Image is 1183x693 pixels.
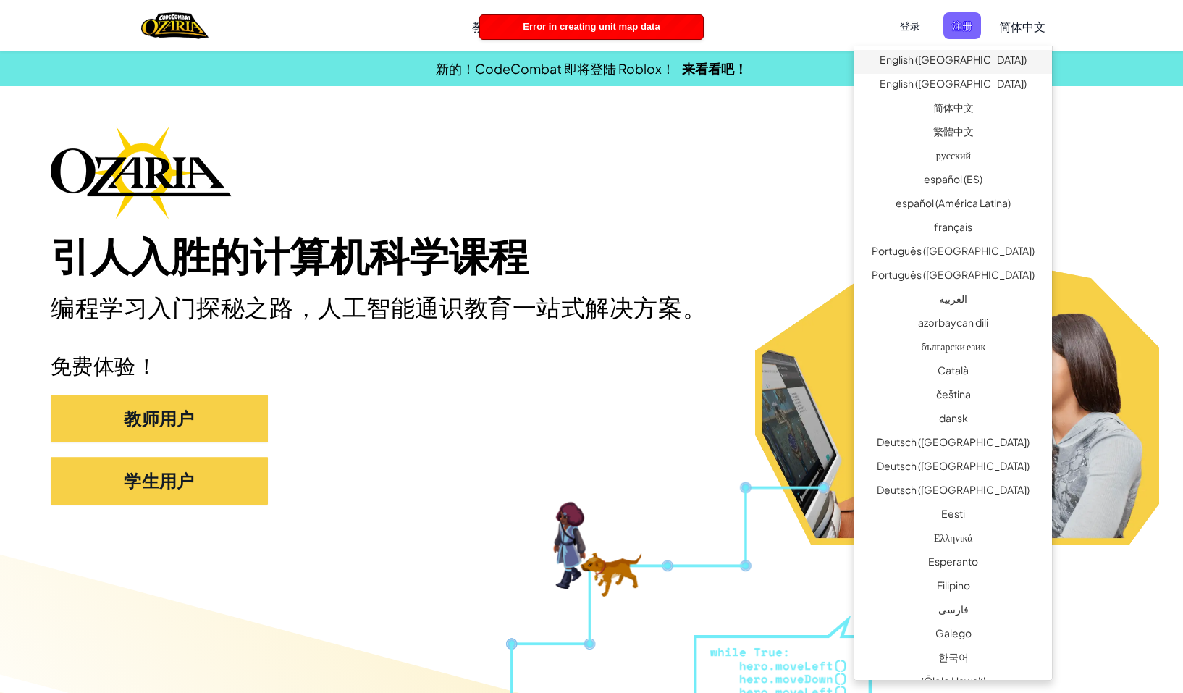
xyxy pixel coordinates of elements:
a: français [854,217,1052,241]
a: 简体中文 [854,98,1052,122]
a: 教育者 [465,7,527,46]
a: 繁體中文 [854,122,1052,146]
a: Esperanto [854,552,1052,576]
p: 免费体验！ [51,354,1132,380]
a: dansk [854,408,1052,432]
img: Home [141,11,209,41]
span: 教育者 [472,19,507,34]
a: čeština [854,385,1052,408]
a: Català [854,361,1052,385]
a: 家长参与 [527,7,588,46]
a: 简体中文 [992,7,1053,46]
a: español (América Latina) [854,193,1052,217]
a: Eesti [854,504,1052,528]
a: 游戏 [588,7,639,46]
a: русский [854,146,1052,169]
button: 学生用户 [51,457,268,505]
a: Português ([GEOGRAPHIC_DATA]) [854,241,1052,265]
a: English ([GEOGRAPHIC_DATA]) [854,74,1052,98]
a: Galego [854,623,1052,647]
a: Ozaria by CodeCombat logo [141,11,209,41]
a: Deutsch ([GEOGRAPHIC_DATA]) [854,456,1052,480]
a: 来看看吧！ [682,60,747,77]
a: español (ES) [854,169,1052,193]
span: Error in creating unit map data [523,21,660,32]
a: العربية [854,289,1052,313]
h2: 编程学习入门探秘之路，人工智能通识教育一站式解决方案。 [51,292,775,324]
a: English ([GEOGRAPHIC_DATA]) [854,50,1052,74]
a: Português ([GEOGRAPHIC_DATA]) [854,265,1052,289]
img: Ozaria branding logo [51,126,232,219]
a: 한국어 [854,647,1052,671]
button: 教师用户 [51,395,268,442]
span: 新的！CodeCombat 即将登陆 Roblox！ [436,60,675,77]
a: български език [854,337,1052,361]
a: azərbaycan dili [854,313,1052,337]
a: فارسی [854,600,1052,623]
a: Filipino [854,576,1052,600]
span: 简体中文 [999,19,1045,34]
a: Ελληνικά [854,528,1052,552]
button: 注册 [943,12,981,39]
button: 登录 [891,12,929,39]
a: Deutsch ([GEOGRAPHIC_DATA]) [854,480,1052,504]
a: Deutsch ([GEOGRAPHIC_DATA]) [854,432,1052,456]
h1: 引人入胜的计算机科学课程 [51,233,1132,282]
